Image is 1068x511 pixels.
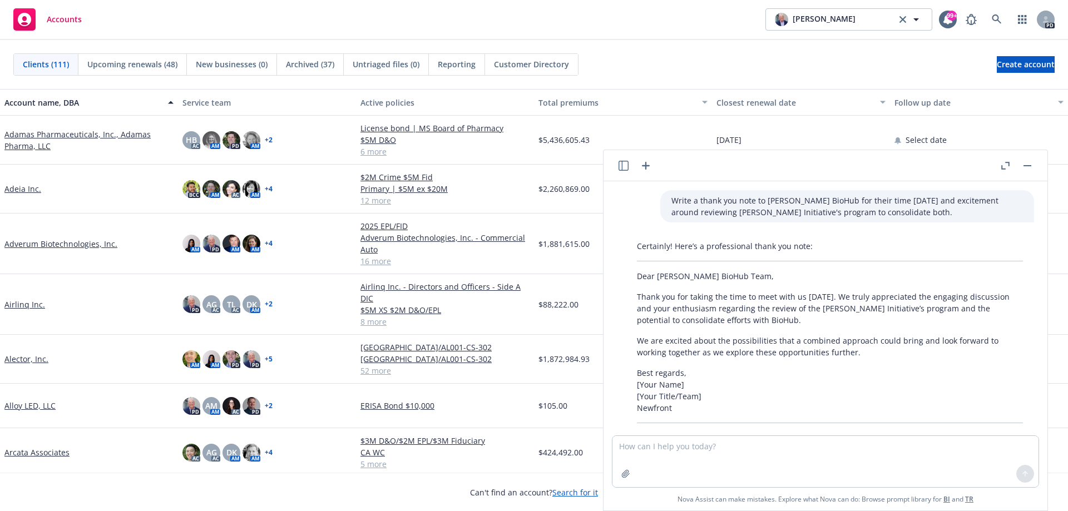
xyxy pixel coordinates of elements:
[890,89,1068,116] button: Follow up date
[538,134,590,146] span: $5,436,605.43
[360,171,530,183] a: $2M Crime $5M Fid
[265,137,273,143] a: + 2
[965,494,973,504] a: TR
[265,301,273,307] a: + 2
[360,316,530,328] a: 8 more
[23,58,69,70] span: Clients (111)
[265,240,273,247] a: + 4
[997,56,1055,73] a: Create account
[716,134,741,146] span: [DATE]
[243,444,260,462] img: photo
[360,446,530,458] a: CA WC
[470,487,598,498] span: Can't find an account?
[227,299,236,310] span: TL
[4,353,48,365] a: Alector, Inc.
[222,397,240,415] img: photo
[4,400,56,411] a: Alloy LED, LLC
[538,400,567,411] span: $105.00
[202,350,220,368] img: photo
[360,304,530,316] a: $5M XS $2M D&O/EPL
[4,97,161,108] div: Account name, DBA
[202,131,220,149] img: photo
[243,180,260,198] img: photo
[360,365,530,376] a: 52 more
[353,58,419,70] span: Untriaged files (0)
[243,350,260,368] img: photo
[637,335,1023,358] p: We are excited about the possibilities that a combined approach could bring and look forward to w...
[182,350,200,368] img: photo
[637,291,1023,326] p: Thank you for taking the time to meet with us [DATE]. We truly appreciated the engaging discussio...
[360,255,530,267] a: 16 more
[678,488,973,510] span: Nova Assist can make mistakes. Explore what Nova can do: Browse prompt library for and
[182,235,200,252] img: photo
[222,131,240,149] img: photo
[538,97,695,108] div: Total premiums
[538,299,578,310] span: $88,222.00
[265,186,273,192] a: + 4
[1011,8,1034,31] a: Switch app
[243,131,260,149] img: photo
[360,281,530,304] a: Airlinq Inc. - Directors and Officers - Side A DIC
[265,449,273,456] a: + 4
[360,195,530,206] a: 12 more
[182,180,200,198] img: photo
[552,487,598,498] a: Search for it
[494,58,569,70] span: Customer Directory
[986,8,1008,31] a: Search
[47,15,82,24] span: Accounts
[202,235,220,252] img: photo
[4,183,41,195] a: Adeia Inc.
[265,356,273,363] a: + 5
[286,58,334,70] span: Archived (37)
[943,494,950,504] a: BI
[360,400,530,411] a: ERISA Bond $10,000
[4,128,174,152] a: Adamas Pharmaceuticals, Inc., Adamas Pharma, LLC
[360,232,530,255] a: Adverum Biotechnologies, Inc. - Commercial Auto
[182,444,200,462] img: photo
[87,58,177,70] span: Upcoming renewals (48)
[775,13,788,26] img: photo
[4,446,70,458] a: Arcata Associates
[671,195,1023,218] p: Write a thank you note to [PERSON_NAME] BioHub for their time [DATE] and excitement around review...
[637,240,1023,252] p: Certainly! Here’s a professional thank you note:
[205,400,217,411] span: AM
[360,146,530,157] a: 6 more
[196,58,268,70] span: New businesses (0)
[360,341,530,353] a: [GEOGRAPHIC_DATA]/AL001-CS-302
[360,97,530,108] div: Active policies
[360,134,530,146] a: $5M D&O
[712,89,890,116] button: Closest renewal date
[265,403,273,409] a: + 2
[360,435,530,446] a: $3M D&O/$2M EPL/$3M Fiduciary
[960,8,982,31] a: Report a Bug
[637,367,1023,414] p: Best regards, [Your Name] [Your Title/Team] Newfront
[243,235,260,252] img: photo
[538,238,590,250] span: $1,881,615.00
[896,13,909,26] a: clear selection
[360,183,530,195] a: Primary | $5M ex $20M
[793,13,856,26] span: [PERSON_NAME]
[222,350,240,368] img: photo
[360,122,530,134] a: License bond | MS Board of Pharmacy
[202,180,220,198] img: photo
[716,97,873,108] div: Closest renewal date
[186,134,197,146] span: HB
[9,4,86,35] a: Accounts
[182,397,200,415] img: photo
[360,220,530,232] a: 2025 EPL/FID
[226,446,237,458] span: DK
[246,299,257,310] span: DK
[222,180,240,198] img: photo
[4,238,117,250] a: Adverum Biotechnologies, Inc.
[947,11,957,21] div: 99+
[538,183,590,195] span: $2,260,869.00
[894,97,1051,108] div: Follow up date
[182,295,200,313] img: photo
[182,97,352,108] div: Service team
[534,89,712,116] button: Total premiums
[178,89,356,116] button: Service team
[206,446,217,458] span: AG
[360,458,530,470] a: 5 more
[4,299,45,310] a: Airlinq Inc.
